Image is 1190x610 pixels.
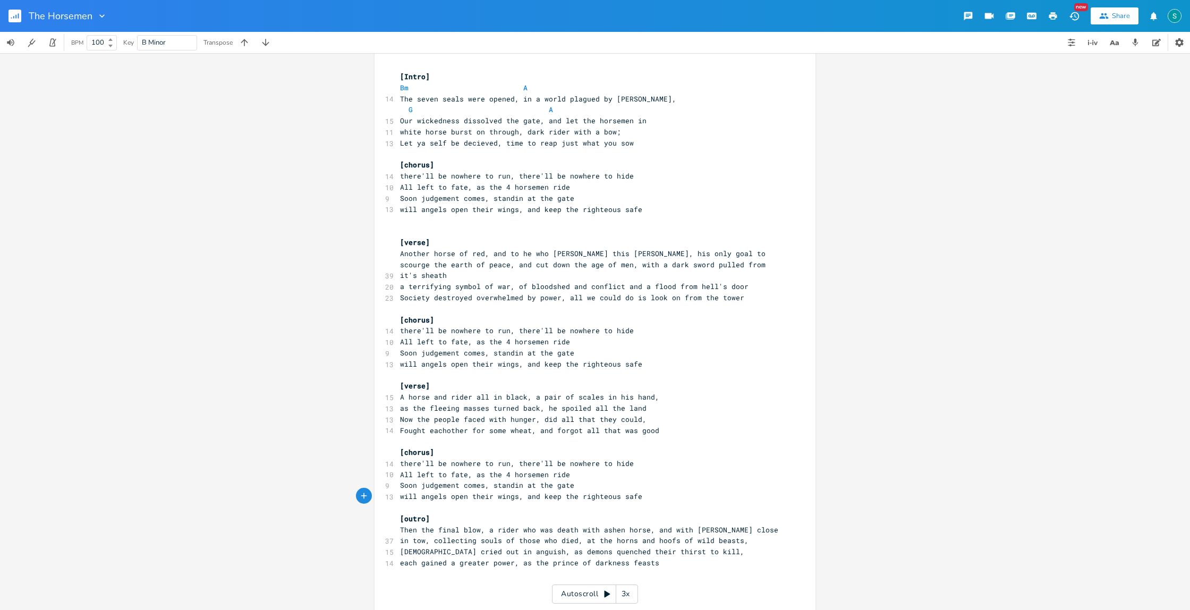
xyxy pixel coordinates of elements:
span: All left to fate, as the 4 horsemen ride [400,182,570,192]
span: Society destroyed overwhelmed by power, all we could do is look on from the tower [400,293,744,302]
span: Bm [400,83,409,92]
span: Let ya self be decieved, time to reap just what you sow [400,138,634,148]
span: Fought eachother for some wheat, and forgot all that was good [400,426,659,435]
span: [verse] [400,381,430,391]
button: New [1064,6,1085,26]
span: B Minor [142,38,166,47]
span: [chorus] [400,447,434,457]
span: A [523,83,528,92]
span: A horse and rider all in black, a pair of scales in his hand, [400,392,659,402]
span: there'll be nowhere to run, there'll be nowhere to hide [400,171,634,181]
img: Stevie Jay [1168,9,1181,23]
span: Our wickedness dissolved the gate, and let the horsemen in [400,116,647,125]
span: Now the people faced with hunger, did all that they could, [400,414,647,424]
span: Another horse of red, and to he who [PERSON_NAME] this [PERSON_NAME], his only goal to scourge th... [400,249,770,281]
span: as the fleeing masses turned back, he spoiled all the land [400,403,647,413]
div: BPM [71,40,83,46]
span: The Horsemen [29,11,92,21]
div: Key [123,39,134,46]
span: All left to fate, as the 4 horsemen ride [400,337,570,346]
span: Soon judgement comes, standin at the gate [400,348,574,358]
span: The seven seals were opened, in a world plagued by [PERSON_NAME], [400,94,676,104]
span: Then the final blow, a rider who was death with ashen horse, and with [PERSON_NAME] close in tow,... [400,525,783,546]
span: a terrifying symbol of war, of bloodshed and conflict and a flood from hell's door [400,282,749,291]
span: there'll be nowhere to run, there'll be nowhere to hide [400,459,634,468]
span: [chorus] [400,160,434,170]
div: Transpose [203,39,233,46]
span: Soon judgement comes, standin at the gate [400,480,574,490]
span: [Intro] [400,72,430,81]
span: All left to fate, as the 4 horsemen ride [400,470,570,479]
span: there'll be nowhere to run, there'll be nowhere to hide [400,326,634,335]
div: Autoscroll [552,584,638,604]
span: [DEMOGRAPHIC_DATA] cried out in anguish, as demons quenched their thirst to kill, [400,547,744,556]
span: [verse] [400,238,430,247]
button: Share [1091,7,1138,24]
span: will angels open their wings, and keep the righteous safe [400,205,642,214]
span: white horse burst on through, dark rider with a bow; [400,127,621,137]
span: will angels open their wings, and keep the righteous safe [400,359,642,369]
span: [chorus] [400,315,434,325]
span: G [409,105,413,114]
div: Share [1112,11,1130,21]
span: [outro] [400,514,430,523]
span: Soon judgement comes, standin at the gate [400,193,574,203]
span: each gained a greater power, as the prince of darkness feasts [400,558,659,567]
span: will angels open their wings, and keep the righteous safe [400,492,642,501]
div: 3x [616,584,635,604]
span: A [549,105,553,114]
div: New [1074,3,1088,11]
